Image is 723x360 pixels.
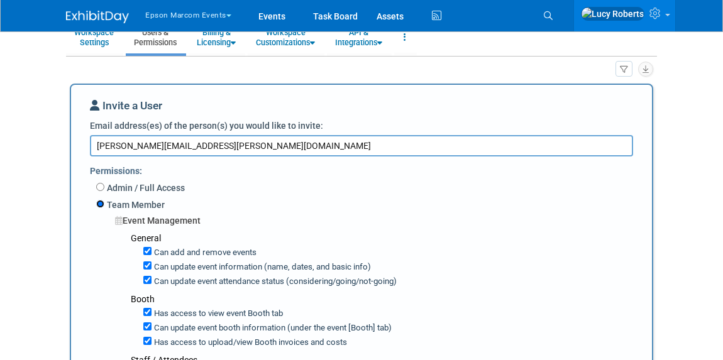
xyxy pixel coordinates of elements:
a: WorkspaceCustomizations [248,22,323,53]
div: Permissions: [90,160,643,180]
a: Users &Permissions [126,22,185,53]
label: Can update event attendance status (considering/going/not-going) [152,276,397,288]
label: Has access to view event Booth tab [152,308,283,320]
div: Event Management [115,214,643,227]
label: Email address(es) of the person(s) you would like to invite: [90,119,323,132]
label: Can add and remove events [152,247,257,259]
label: Can update event booth information (under the event [Booth] tab) [152,322,392,334]
img: ExhibitDay [66,11,129,23]
a: Billing &Licensing [189,22,244,53]
label: Can update event information (name, dates, and basic info) [152,261,371,273]
div: Invite a User [90,98,633,119]
label: Has access to upload/view Booth invoices and costs [152,337,347,349]
div: Booth [131,293,643,305]
a: API &Integrations [327,22,390,53]
label: Admin / Full Access [104,182,185,194]
a: WorkspaceSettings [66,22,122,53]
div: General [131,232,643,244]
img: Lucy Roberts [581,7,644,21]
label: Team Member [104,199,165,211]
